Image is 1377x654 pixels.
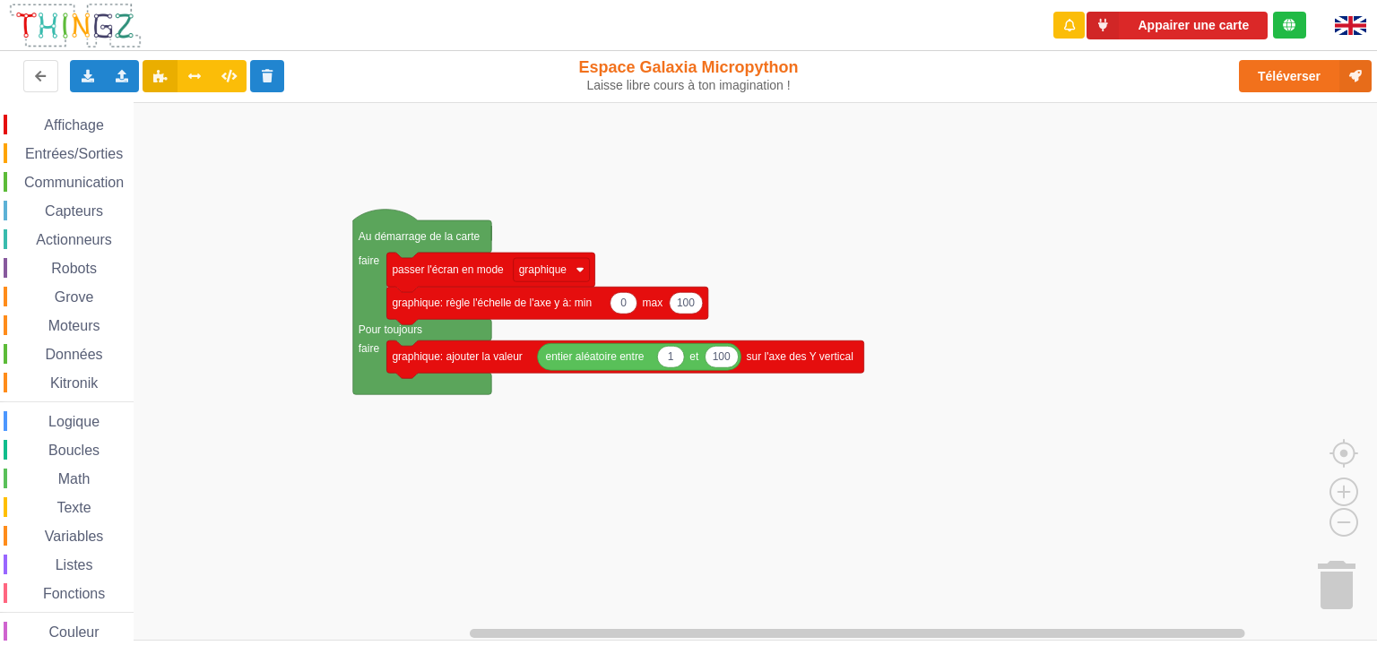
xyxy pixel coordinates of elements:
span: Grove [52,289,97,305]
span: Données [43,347,106,362]
text: 0 [620,297,627,309]
img: thingz_logo.png [8,2,143,49]
span: Robots [48,261,100,276]
text: 1 [668,350,674,363]
div: Espace Galaxia Micropython [571,57,807,93]
span: Entrées/Sorties [22,146,126,161]
div: Tu es connecté au serveur de création de Thingz [1273,12,1306,39]
span: Logique [46,414,102,429]
span: Capteurs [42,203,106,219]
text: graphique: règle l'échelle de l'axe y à: min [392,297,592,309]
text: passer l'écran en mode [392,263,504,276]
text: sur l'axe des Y vertical [747,350,853,363]
text: et [689,350,699,363]
text: Pour toujours [359,323,422,336]
text: faire [359,254,380,267]
span: Couleur [47,624,102,640]
span: Listes [53,557,96,572]
span: Actionneurs [33,232,115,247]
span: Variables [42,529,107,544]
button: Téléverser [1239,60,1372,92]
text: Au démarrage de la carte [359,230,481,243]
span: Fonctions [40,586,108,601]
text: graphique [519,263,567,276]
span: Texte [54,500,93,515]
div: Laisse libre cours à ton imagination ! [571,78,807,93]
span: Math [56,471,93,486]
button: Appairer une carte [1087,12,1268,39]
text: faire [359,342,380,355]
span: Boucles [46,443,102,458]
text: max [643,297,663,309]
span: Affichage [41,117,106,133]
text: 100 [677,297,695,309]
text: entier aléatoire entre [545,350,644,363]
text: 100 [713,350,731,363]
span: Kitronik [48,375,100,391]
text: graphique: ajouter la valeur [392,350,522,363]
img: gb.png [1335,16,1366,35]
span: Moteurs [46,318,103,333]
span: Communication [22,175,126,190]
